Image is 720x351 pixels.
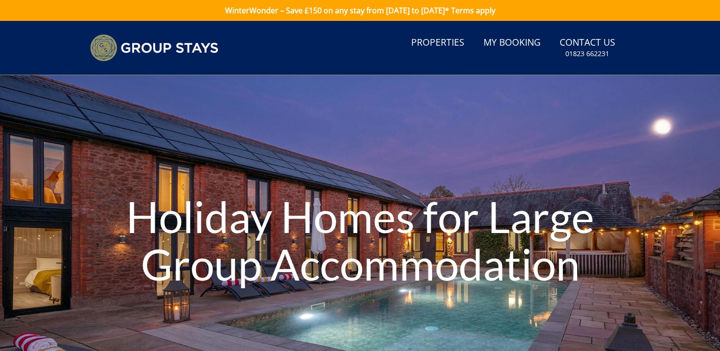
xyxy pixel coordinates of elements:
[108,174,612,307] h1: Holiday Homes for Large Group Accommodation
[480,32,544,54] a: My Booking
[90,34,218,61] img: Group Stays
[407,32,468,54] a: Properties
[565,49,609,58] small: 01823 662231
[556,32,619,63] a: Contact Us01823 662231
